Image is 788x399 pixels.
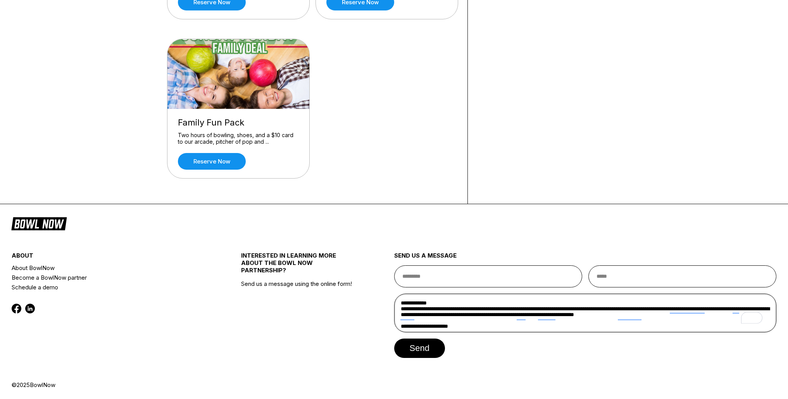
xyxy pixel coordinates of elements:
div: Send us a message using the online form! [241,235,356,381]
div: Family Fun Pack [178,117,299,128]
img: Family Fun Pack [167,39,310,109]
a: Schedule a demo [12,282,203,292]
a: Become a BowlNow partner [12,273,203,282]
a: About BowlNow [12,263,203,273]
textarea: To enrich screen reader interactions, please activate Accessibility in Grammarly extension settings [394,294,777,332]
div: INTERESTED IN LEARNING MORE ABOUT THE BOWL NOW PARTNERSHIP? [241,252,356,280]
button: send [394,339,445,358]
div: send us a message [394,252,777,265]
div: about [12,252,203,263]
div: Two hours of bowling, shoes, and a $10 card to our arcade, pitcher of pop and ... [178,132,299,145]
a: Reserve now [178,153,246,170]
div: © 2025 BowlNow [12,381,776,389]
